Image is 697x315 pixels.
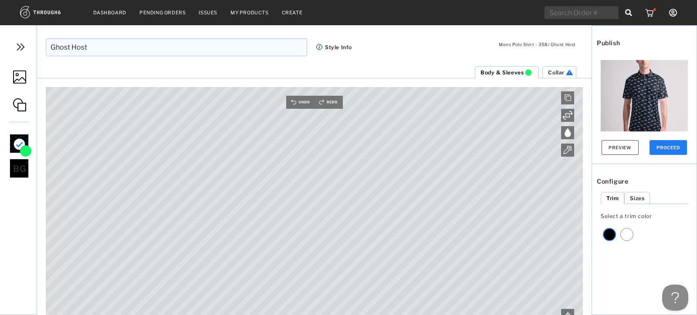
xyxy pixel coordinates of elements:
input: Search Order # [545,6,619,19]
img: icon_button_info.cb0b00cd.svg [316,44,323,50]
span: Style Info [325,44,352,50]
a: Dashboard [93,10,126,16]
img: GreenDPI.png [19,145,33,157]
img: 19472_Thumb_fb6646f7f8dd480daec74eed402f3f3f-9472-.png [601,60,688,147]
li: Trim [601,192,624,204]
iframe: Toggle Customer Support [662,285,688,311]
a: Issues [199,10,217,16]
span: Select a trim color [601,213,652,219]
span: Configure [592,173,679,190]
img: icon_cart_red_dot.b92b630d.svg [645,8,656,17]
div: Clone Layer [561,91,574,104]
img: Eyedropper.svg [563,146,572,154]
img: icon_rotate.svg [562,110,573,121]
div: Sizes [630,195,644,201]
img: SelectedIcon.png [12,137,27,151]
img: icon_clone.png [565,94,571,101]
input: Enter Design Name Here [46,38,307,56]
span: Collar [548,69,565,76]
div: Color Management [561,126,574,139]
span: BG [13,164,26,174]
img: DoubleChevronRight.png [14,40,27,54]
span: Body & Sleeves [480,69,524,76]
button: Preview [602,140,639,155]
a: Create [282,10,303,16]
button: PROCEED [650,140,687,155]
img: lock_icon.svg [25,161,29,164]
img: AddImage.svg [13,70,26,84]
img: AddShape.svg [13,98,26,111]
div: Rotate Layer [561,109,574,122]
img: ColorManagement4.svg [565,128,571,137]
div: Color Management [561,144,574,157]
img: undo.png [286,96,314,109]
a: Pending Orders [139,10,186,16]
a: My Products [230,10,269,16]
img: logo.1c10ca64.svg [20,6,80,18]
img: redo.png [315,96,343,109]
img: No images have been added. This will render as blank [565,69,574,76]
label: Mens Polo Shirt - 358 / Ghost Host [499,42,576,47]
span: Publish [592,34,679,51]
img: There is an image on the canvas that will result in poor print quality [524,69,533,76]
